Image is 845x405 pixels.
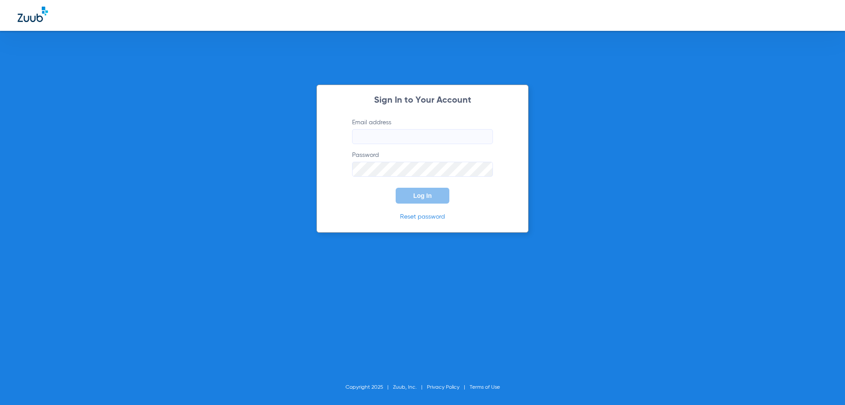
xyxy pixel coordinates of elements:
label: Password [352,151,493,177]
input: Email address [352,129,493,144]
a: Privacy Policy [427,385,459,390]
a: Terms of Use [470,385,500,390]
h2: Sign In to Your Account [339,96,506,105]
img: Zuub Logo [18,7,48,22]
span: Log In [413,192,432,199]
button: Log In [396,188,449,204]
label: Email address [352,118,493,144]
iframe: Chat Widget [801,363,845,405]
li: Copyright 2025 [345,383,393,392]
a: Reset password [400,214,445,220]
li: Zuub, Inc. [393,383,427,392]
input: Password [352,162,493,177]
